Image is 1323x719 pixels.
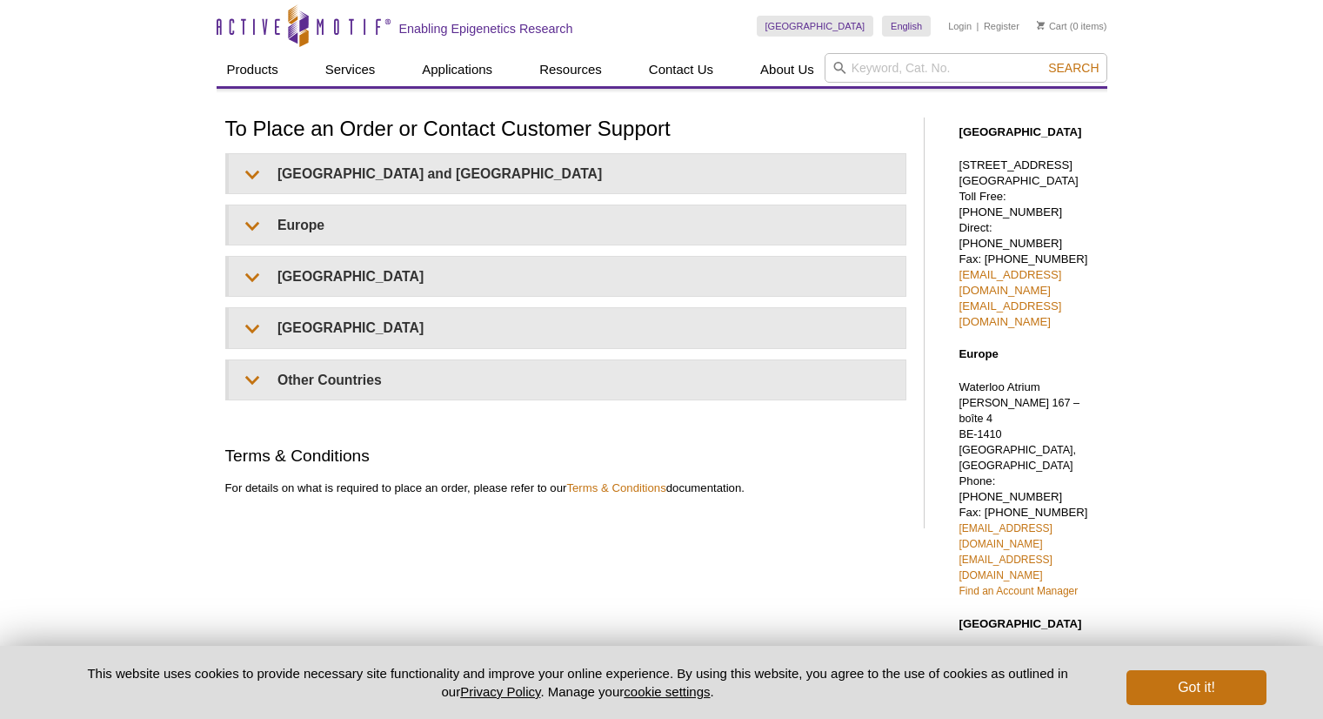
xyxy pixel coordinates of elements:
button: cookie settings [624,684,710,699]
a: Resources [529,53,612,86]
summary: Other Countries [229,360,905,400]
summary: [GEOGRAPHIC_DATA] and [GEOGRAPHIC_DATA] [229,154,905,193]
p: Waterloo Atrium Phone: [PHONE_NUMBER] Fax: [PHONE_NUMBER] [959,380,1099,599]
a: [GEOGRAPHIC_DATA] [757,16,874,37]
h1: To Place an Order or Contact Customer Support [225,118,906,143]
a: Applications [411,53,503,86]
a: Privacy Policy [460,684,540,699]
a: Find an Account Manager [959,585,1079,597]
a: [EMAIL_ADDRESS][DOMAIN_NAME] [959,299,1062,328]
span: Search [1048,61,1099,75]
strong: [GEOGRAPHIC_DATA] [959,125,1082,138]
h2: Enabling Epigenetics Research [399,21,573,37]
strong: Europe [959,347,999,360]
a: Terms & Conditions [566,481,665,494]
a: Register [984,20,1019,32]
span: [PERSON_NAME] 167 – boîte 4 BE-1410 [GEOGRAPHIC_DATA], [GEOGRAPHIC_DATA] [959,397,1080,472]
summary: Europe [229,205,905,245]
strong: [GEOGRAPHIC_DATA] [959,617,1082,630]
li: (0 items) [1037,16,1107,37]
a: Contact Us [638,53,724,86]
a: [EMAIL_ADDRESS][DOMAIN_NAME] [959,522,1052,550]
input: Keyword, Cat. No. [825,53,1107,83]
a: Cart [1037,20,1067,32]
button: Search [1043,60,1104,76]
a: Services [315,53,386,86]
a: About Us [750,53,825,86]
a: English [882,16,931,37]
p: For details on what is required to place an order, please refer to our documentation. [225,480,906,496]
a: Products [217,53,289,86]
button: Got it! [1126,670,1266,705]
a: [EMAIL_ADDRESS][DOMAIN_NAME] [959,268,1062,297]
p: This website uses cookies to provide necessary site functionality and improve your online experie... [57,664,1099,701]
a: Login [948,20,972,32]
summary: [GEOGRAPHIC_DATA] [229,308,905,347]
summary: [GEOGRAPHIC_DATA] [229,257,905,296]
a: [EMAIL_ADDRESS][DOMAIN_NAME] [959,554,1052,581]
h2: Terms & Conditions [225,444,906,467]
p: [STREET_ADDRESS] [GEOGRAPHIC_DATA] Toll Free: [PHONE_NUMBER] Direct: [PHONE_NUMBER] Fax: [PHONE_N... [959,158,1099,330]
li: | [977,16,979,37]
img: Your Cart [1037,21,1045,30]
